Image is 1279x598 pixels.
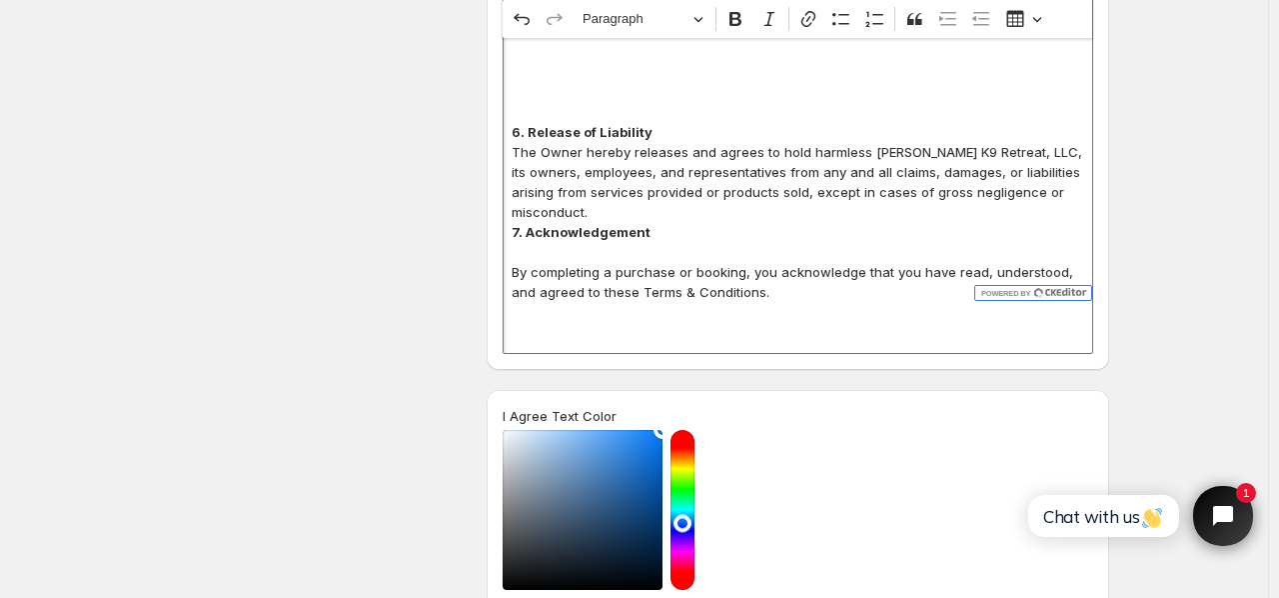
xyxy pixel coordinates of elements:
iframe: Tidio Chat [1006,469,1270,563]
button: Paragraph, Heading [574,4,711,35]
span: Powered by [979,289,1030,298]
p: The Owner hereby releases and agrees to hold harmless [PERSON_NAME] K9 Retreat, LLC, its owners, ... [512,142,1084,222]
strong: 6. Release of Liability [512,124,652,140]
span: Paragraph [583,7,686,31]
label: I Agree Text Color [503,406,617,426]
strong: 7. Acknowledgement [512,224,650,240]
p: By completing a purchase or booking, you acknowledge that you have read, understood, and agreed t... [512,262,1084,302]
